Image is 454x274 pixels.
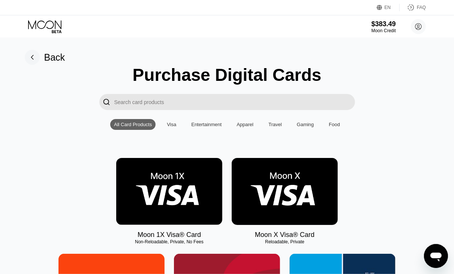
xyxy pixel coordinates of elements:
[103,98,111,106] div: 
[377,4,400,11] div: EN
[44,52,65,63] div: Back
[116,239,222,244] div: Non-Reloadable, Private, No Fees
[329,122,340,127] div: Food
[167,122,176,127] div: Visa
[114,94,355,110] input: Search card products
[237,122,253,127] div: Apparel
[133,65,322,85] div: Purchase Digital Cards
[293,119,318,130] div: Gaming
[255,231,315,239] div: Moon X Visa® Card
[400,4,426,11] div: FAQ
[325,119,344,130] div: Food
[385,5,391,10] div: EN
[265,119,286,130] div: Travel
[233,119,257,130] div: Apparel
[297,122,314,127] div: Gaming
[191,122,222,127] div: Entertainment
[114,122,152,127] div: All Card Products
[163,119,180,130] div: Visa
[417,5,426,10] div: FAQ
[372,28,396,33] div: Moon Credit
[25,50,65,65] div: Back
[187,119,225,130] div: Entertainment
[110,119,156,130] div: All Card Products
[138,231,201,239] div: Moon 1X Visa® Card
[99,94,114,110] div: 
[372,20,396,33] div: $383.49Moon Credit
[232,239,338,244] div: Reloadable, Private
[268,122,282,127] div: Travel
[372,20,396,28] div: $383.49
[424,244,448,268] iframe: Button to launch messaging window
